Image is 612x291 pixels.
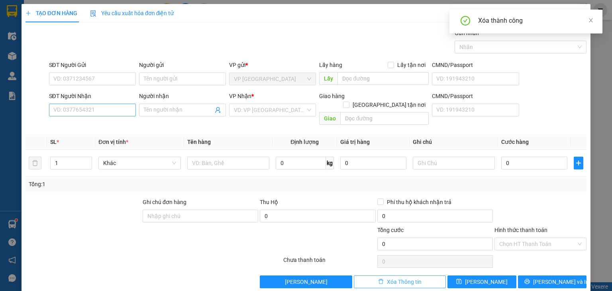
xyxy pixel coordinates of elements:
span: Tổng cước [377,227,404,233]
button: save[PERSON_NAME] [447,275,516,288]
input: Dọc đường [340,112,429,125]
span: Cước hàng [501,139,529,145]
span: Lấy tận nơi [394,61,429,69]
div: Chưa thanh toán [282,256,376,269]
span: VP Nhận [229,93,251,99]
span: delete [378,279,384,285]
input: VD: Bàn, Ghế [187,157,269,169]
div: SĐT Người Nhận [49,92,136,100]
li: VP VP Buôn Mê Thuột [55,34,106,51]
span: close [588,18,594,23]
span: plus [574,160,583,166]
button: plus [574,157,583,169]
div: CMND/Passport [432,92,519,100]
li: VP VP [GEOGRAPHIC_DATA] [4,34,55,60]
span: SL [50,139,57,145]
button: deleteXóa Thông tin [354,275,446,288]
span: environment [55,53,61,59]
div: Người gửi [139,61,226,69]
div: SĐT Người Gửi [49,61,136,69]
span: [GEOGRAPHIC_DATA] tận nơi [349,100,429,109]
span: printer [524,279,530,285]
span: Khác [103,157,176,169]
input: Ghi Chú [413,157,495,169]
th: Ghi chú [410,134,498,150]
span: Định lượng [290,139,319,145]
span: plus [25,10,31,16]
span: VP Sài Gòn [234,73,311,85]
span: user-add [215,107,221,113]
input: 0 [340,157,406,169]
span: kg [326,157,334,169]
div: Xóa thành công [478,16,593,26]
span: Phí thu hộ khách nhận trả [384,198,455,206]
input: Ghi chú đơn hàng [143,210,258,222]
span: Tên hàng [187,139,211,145]
img: icon [90,10,96,17]
button: [PERSON_NAME] [260,275,352,288]
label: Hình thức thanh toán [494,227,547,233]
div: CMND/Passport [432,61,519,69]
div: Người nhận [139,92,226,100]
span: [PERSON_NAME] [285,277,328,286]
button: delete [29,157,41,169]
span: Lấy hàng [319,62,342,68]
input: Dọc đường [337,72,429,85]
span: [PERSON_NAME] và In [533,277,589,286]
span: Giao hàng [319,93,345,99]
span: check-circle [461,16,470,27]
label: Ghi chú đơn hàng [143,199,186,205]
span: Đơn vị tính [98,139,128,145]
span: save [456,279,462,285]
span: Xóa Thông tin [387,277,422,286]
span: Yêu cầu xuất hóa đơn điện tử [90,10,174,16]
button: printer[PERSON_NAME] và In [518,275,587,288]
div: Tổng: 1 [29,180,237,189]
button: Close [568,4,590,26]
span: Giá trị hàng [340,139,370,145]
span: Lấy [319,72,337,85]
span: TẠO ĐƠN HÀNG [25,10,77,16]
span: Thu Hộ [260,199,278,205]
span: Giao [319,112,340,125]
span: [PERSON_NAME] [465,277,508,286]
li: [PERSON_NAME] [4,4,116,19]
div: VP gửi [229,61,316,69]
